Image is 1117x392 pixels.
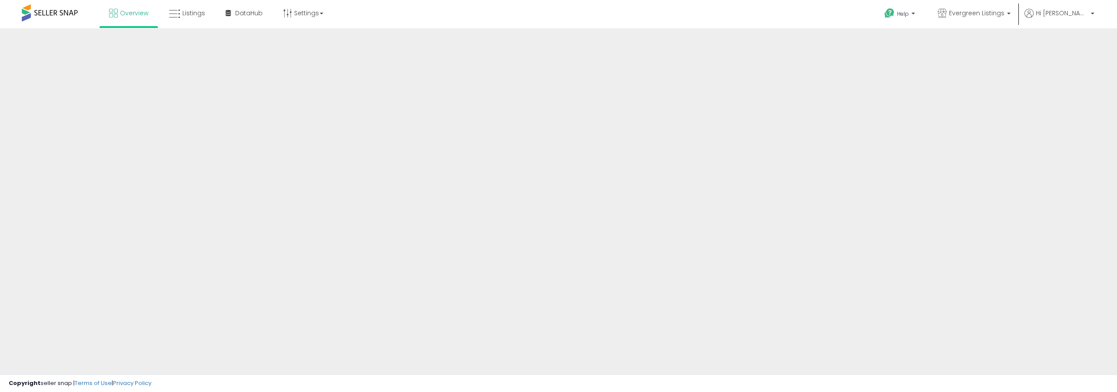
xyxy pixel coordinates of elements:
[75,379,112,387] a: Terms of Use
[897,10,909,17] span: Help
[884,8,895,19] i: Get Help
[182,9,205,17] span: Listings
[1024,9,1094,28] a: Hi [PERSON_NAME]
[9,379,151,388] div: seller snap | |
[949,9,1004,17] span: Evergreen Listings
[1036,9,1088,17] span: Hi [PERSON_NAME]
[120,9,148,17] span: Overview
[113,379,151,387] a: Privacy Policy
[877,1,924,28] a: Help
[9,379,41,387] strong: Copyright
[235,9,263,17] span: DataHub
